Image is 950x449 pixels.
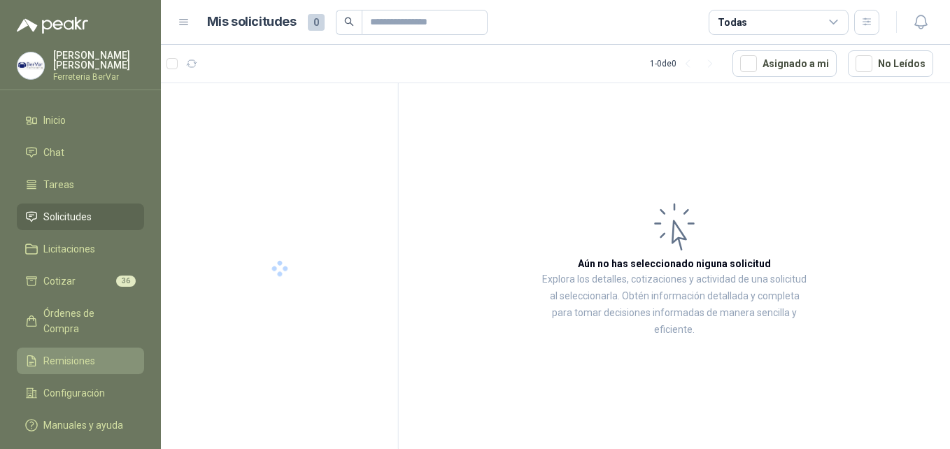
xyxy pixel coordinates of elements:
[578,256,771,271] h3: Aún no has seleccionado niguna solicitud
[539,271,810,338] p: Explora los detalles, cotizaciones y actividad de una solicitud al seleccionarla. Obtén informaci...
[43,209,92,224] span: Solicitudes
[43,353,95,369] span: Remisiones
[718,15,747,30] div: Todas
[17,348,144,374] a: Remisiones
[308,14,325,31] span: 0
[17,107,144,134] a: Inicio
[17,52,44,79] img: Company Logo
[17,17,88,34] img: Logo peakr
[17,171,144,198] a: Tareas
[17,204,144,230] a: Solicitudes
[53,50,144,70] p: [PERSON_NAME] [PERSON_NAME]
[43,113,66,128] span: Inicio
[650,52,721,75] div: 1 - 0 de 0
[207,12,297,32] h1: Mis solicitudes
[43,145,64,160] span: Chat
[43,241,95,257] span: Licitaciones
[17,300,144,342] a: Órdenes de Compra
[116,276,136,287] span: 36
[43,306,131,336] span: Órdenes de Compra
[17,268,144,294] a: Cotizar36
[17,380,144,406] a: Configuración
[43,385,105,401] span: Configuración
[53,73,144,81] p: Ferreteria BerVar
[17,236,144,262] a: Licitaciones
[43,177,74,192] span: Tareas
[344,17,354,27] span: search
[732,50,837,77] button: Asignado a mi
[43,273,76,289] span: Cotizar
[848,50,933,77] button: No Leídos
[17,412,144,439] a: Manuales y ayuda
[17,139,144,166] a: Chat
[43,418,123,433] span: Manuales y ayuda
